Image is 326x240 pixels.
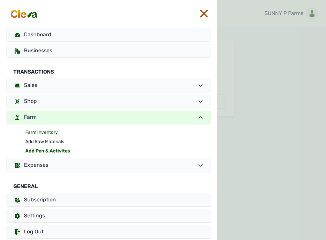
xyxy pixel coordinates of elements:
a: Farm [7,111,211,124]
div: Transactions [7,60,211,79]
span: Dashboard [24,31,51,38]
a: Sales [7,79,211,92]
a: Dashboard [7,28,211,41]
span: Sales [24,82,37,88]
span: Farm [24,114,37,120]
a: Shop [7,95,211,108]
span: Subscription [24,196,56,203]
a: Add Raw Materials [25,137,211,146]
span: Businesses [24,47,52,54]
a: Add Pen & Activites [25,146,211,156]
img: cleva_logo.png [9,9,39,19]
a: Expenses [7,158,211,172]
a: Businesses [7,44,211,57]
div: General [7,174,211,193]
a: Farm Inventory [25,128,211,137]
span: Log Out [24,228,44,235]
a: Subscription [7,193,211,206]
span: Settings [24,212,45,219]
span: Expenses [24,162,48,168]
a: Settings [7,209,211,222]
span: Shop [24,98,37,104]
